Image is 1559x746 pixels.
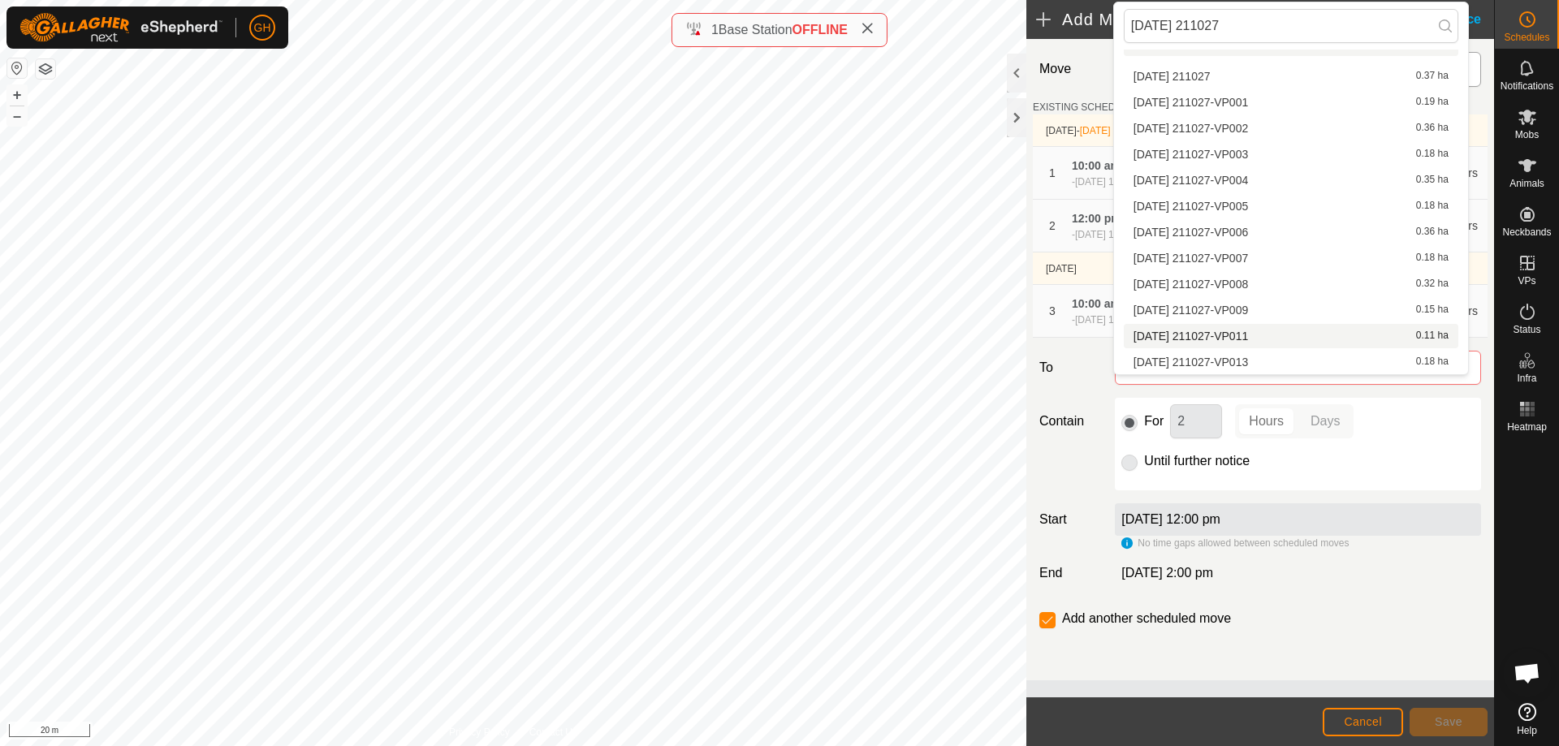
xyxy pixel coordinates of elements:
span: Heatmap [1507,422,1547,432]
span: VPs [1518,276,1535,286]
span: 0.19 ha [1416,97,1449,108]
label: To [1033,351,1108,385]
span: [DATE] 12:00 pm [1075,314,1149,326]
span: 0.36 ha [1416,123,1449,134]
span: [DATE] 211027-VP003 [1134,149,1248,160]
label: Move [1033,52,1108,87]
span: 0.36 ha [1416,226,1449,238]
span: [DATE] 211027 [1134,71,1211,82]
label: Until further notice [1144,455,1250,468]
span: [DATE] 211027-VP011 [1134,330,1248,342]
label: End [1033,563,1108,583]
span: - [1077,125,1111,136]
span: 10:00 am [1072,159,1121,172]
span: 0.18 ha [1416,252,1449,264]
span: [DATE] 211027-VP004 [1134,175,1248,186]
span: 1 [711,23,719,37]
span: Status [1513,325,1540,334]
button: Reset Map [7,58,27,78]
span: 1 [1049,166,1056,179]
span: [DATE] 211027-VP006 [1134,226,1248,238]
span: 0.35 ha [1416,175,1449,186]
a: Contact Us [529,725,577,740]
button: Cancel [1323,708,1403,736]
li: 2025-09-04 211027-VP013 [1124,350,1458,374]
li: 2025-09-04 211027-VP004 [1124,168,1458,192]
span: [DATE] 2:00 pm [1121,566,1213,580]
li: 2025-09-04 211027-VP002 [1124,116,1458,140]
span: [DATE] 211027-VP005 [1134,201,1248,212]
span: GH [254,19,271,37]
li: 2025-09-04 211027-VP011 [1124,324,1458,348]
span: Cancel [1344,715,1382,728]
span: 0.15 ha [1416,304,1449,316]
label: Start [1033,510,1108,529]
h2: Add Move [1036,10,1413,29]
span: 3 [1049,304,1056,317]
span: 0.18 ha [1416,356,1449,368]
button: – [7,106,27,126]
div: - [1072,175,1149,189]
span: Save [1435,715,1462,728]
span: [DATE] [1046,263,1077,274]
span: 0.18 ha [1416,149,1449,160]
a: Help [1495,696,1559,742]
span: [DATE] 211027-VP007 [1134,252,1248,264]
div: - [1072,313,1149,327]
li: 2025-09-04 211027-VP005 [1124,194,1458,218]
li: 2025-09-04 211027-VP008 [1124,272,1458,296]
button: + [7,85,27,105]
span: 0.18 ha [1416,201,1449,212]
li: 2025-09-04 211027-VP001 [1124,90,1458,114]
img: Gallagher Logo [19,13,222,42]
span: Notifications [1501,81,1553,91]
span: [DATE] 211027-VP002 [1134,123,1248,134]
li: 2025-09-04 211027-VP009 [1124,298,1458,322]
span: OFFLINE [792,23,848,37]
span: [DATE] [1046,125,1077,136]
span: Help [1517,726,1537,735]
button: Map Layers [36,59,55,79]
span: 12:00 pm [1072,212,1121,225]
li: 2025-09-04 211027 [1124,64,1458,88]
button: Save [1410,708,1488,736]
ul: Option List [1114,27,1468,438]
span: 0.32 ha [1416,278,1449,290]
a: Privacy Policy [449,725,510,740]
div: Open chat [1503,649,1552,697]
span: 10:00 am [1072,297,1121,310]
span: [DATE] 211027-VP001 [1134,97,1248,108]
span: Neckbands [1502,227,1551,237]
span: [DATE] 211027-VP009 [1134,304,1248,316]
span: Schedules [1504,32,1549,42]
li: 2025-09-04 211027-VP007 [1124,246,1458,270]
label: EXISTING SCHEDULES [1033,100,1141,114]
span: 2 [1049,219,1056,232]
label: Contain [1033,412,1108,431]
span: Mobs [1515,130,1539,140]
span: Infra [1517,373,1536,383]
li: 2025-09-04 211027-VP003 [1124,142,1458,166]
span: [DATE] 211027-VP013 [1134,356,1248,368]
div: - [1072,227,1149,242]
li: 2025-09-04 211027-VP006 [1124,220,1458,244]
span: [DATE] 10:00 am [1075,229,1149,240]
span: [DATE] 12:00 pm [1075,176,1149,188]
span: [DATE] 211027-VP008 [1134,278,1248,290]
span: [DATE] [1080,125,1111,136]
label: For [1144,415,1164,428]
span: Animals [1509,179,1544,188]
label: Add another scheduled move [1062,612,1231,625]
span: Base Station [719,23,792,37]
span: 0.11 ha [1416,330,1449,342]
label: [DATE] 12:00 pm [1121,512,1220,526]
span: No time gaps allowed between scheduled moves [1138,537,1349,549]
span: 0.37 ha [1416,71,1449,82]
